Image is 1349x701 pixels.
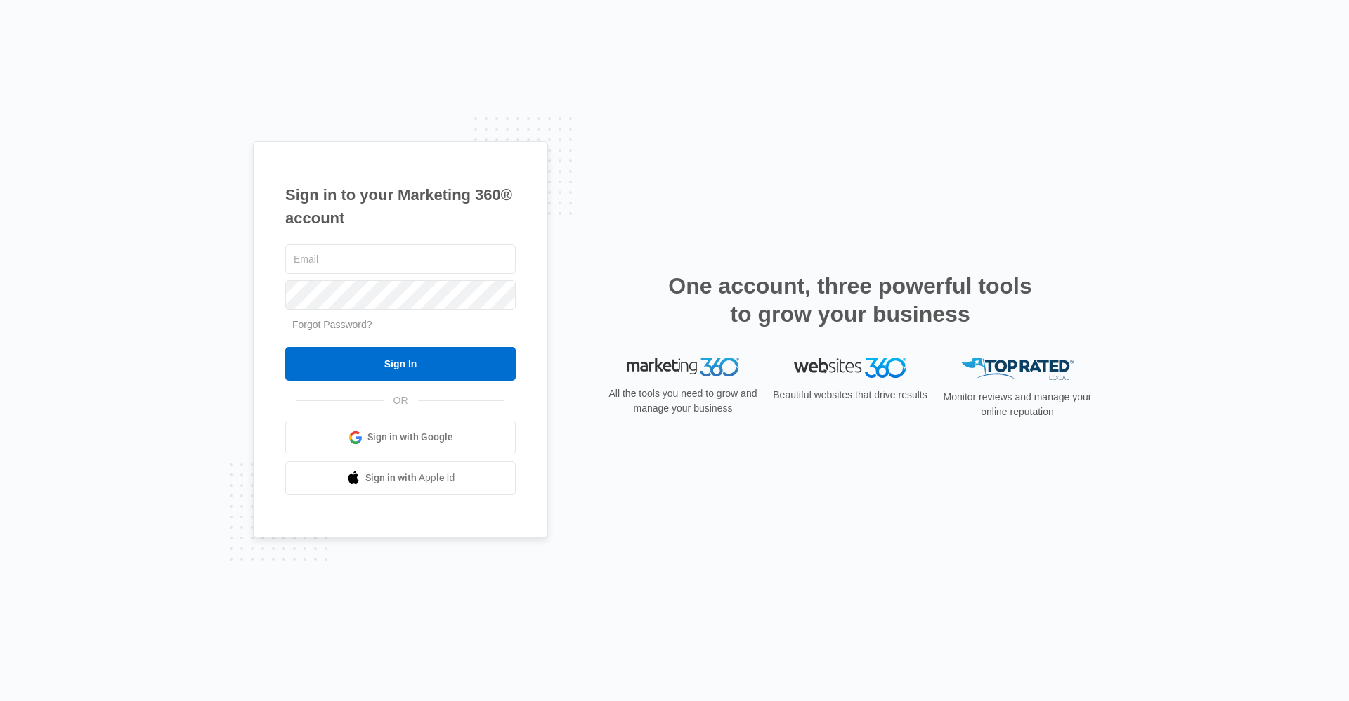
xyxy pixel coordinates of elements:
[285,461,516,495] a: Sign in with Apple Id
[285,244,516,274] input: Email
[367,430,453,445] span: Sign in with Google
[292,319,372,330] a: Forgot Password?
[384,393,418,408] span: OR
[771,388,929,402] p: Beautiful websites that drive results
[794,358,906,378] img: Websites 360
[285,421,516,454] a: Sign in with Google
[627,358,739,377] img: Marketing 360
[285,183,516,230] h1: Sign in to your Marketing 360® account
[939,390,1096,419] p: Monitor reviews and manage your online reputation
[604,386,762,416] p: All the tools you need to grow and manage your business
[664,272,1036,328] h2: One account, three powerful tools to grow your business
[285,347,516,381] input: Sign In
[365,471,455,485] span: Sign in with Apple Id
[961,358,1074,381] img: Top Rated Local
